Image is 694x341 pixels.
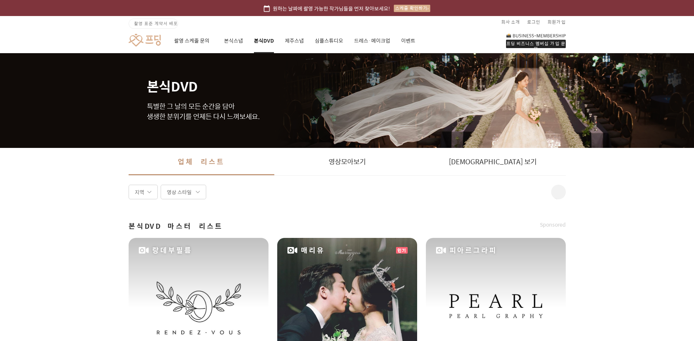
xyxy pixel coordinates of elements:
a: 설정 [94,231,140,249]
div: 프딩 비즈니스 멤버십 가입 문의 [506,40,566,48]
div: 스케줄 확인하기 [394,5,430,12]
span: 원하는 날짜에 촬영 가능한 작가님들을 먼저 찾아보세요! [273,4,390,12]
a: 업체 리스트 [129,148,274,175]
a: 회사 소개 [501,16,520,28]
a: 로그인 [527,16,540,28]
span: 홈 [23,242,27,248]
p: 특별한 그 날의 모든 순간을 담아 생생한 분위기를 언제든 다시 느껴보세요. [147,101,548,122]
h1: 본식DVD [147,53,548,93]
span: 촬영 표준 계약서 배포 [134,20,178,27]
div: 인기 [396,247,408,254]
span: Sponsored [540,221,566,228]
div: 영상 스타일 [161,185,206,199]
a: 본식DVD [254,28,274,53]
a: 영상모아보기 [274,148,420,175]
a: 드레스·메이크업 [354,28,390,53]
a: 본식스냅 [224,28,243,53]
a: 촬영 스케줄 문의 [174,28,213,53]
a: 촬영 표준 계약서 배포 [129,19,178,29]
span: 설정 [113,242,121,248]
button: 취소 [551,188,560,203]
span: 대화 [67,242,75,248]
span: 랑데부필름 [152,245,192,255]
span: 본식DVD 마스터 리스트 [129,221,223,231]
a: [DEMOGRAPHIC_DATA] 보기 [420,148,566,175]
a: 회원가입 [548,16,566,28]
a: 심플스튜디오 [315,28,343,53]
a: 프딩 비즈니스 멤버십 가입 문의 [506,33,566,48]
a: 제주스냅 [285,28,304,53]
span: 피아르그라피 [450,245,497,255]
a: 이벤트 [401,28,415,53]
span: 매리유 [301,245,325,255]
div: 지역 [129,185,158,199]
a: 대화 [48,231,94,249]
a: 홈 [2,231,48,249]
